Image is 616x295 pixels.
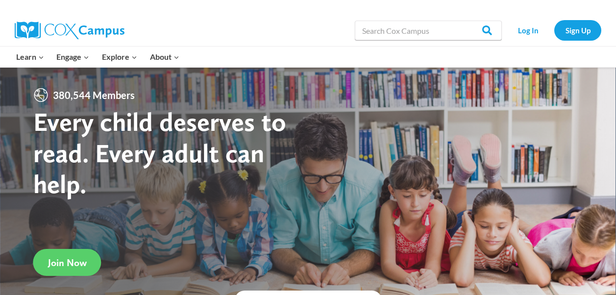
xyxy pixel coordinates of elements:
nav: Primary Navigation [10,47,185,67]
span: Engage [56,50,89,63]
span: Explore [102,50,137,63]
img: Cox Campus [15,22,124,39]
a: Log In [507,20,549,40]
nav: Secondary Navigation [507,20,601,40]
a: Join Now [33,249,101,276]
span: 380,544 Members [49,87,139,103]
strong: Every child deserves to read. Every adult can help. [33,106,286,199]
input: Search Cox Campus [355,21,502,40]
span: Join Now [48,257,87,269]
span: Learn [16,50,44,63]
a: Sign Up [554,20,601,40]
span: About [150,50,179,63]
